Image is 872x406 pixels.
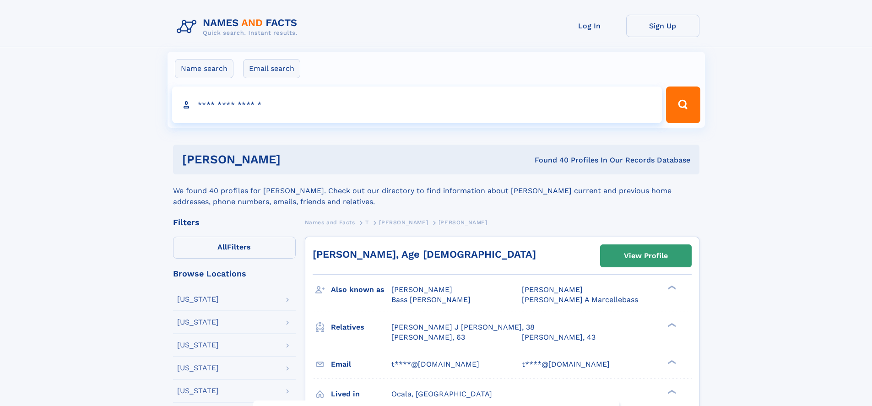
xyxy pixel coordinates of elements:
h3: Lived in [331,386,391,402]
div: [US_STATE] [177,319,219,326]
span: T [365,219,369,226]
div: ❯ [666,322,677,328]
span: Ocala, [GEOGRAPHIC_DATA] [391,390,492,398]
span: [PERSON_NAME] [439,219,487,226]
span: [PERSON_NAME] [391,285,452,294]
div: We found 40 profiles for [PERSON_NAME]. Check out our directory to find information about [PERSON... [173,174,699,207]
div: [US_STATE] [177,341,219,349]
span: [PERSON_NAME] [379,219,428,226]
label: Filters [173,237,296,259]
div: ❯ [666,389,677,395]
button: Search Button [666,87,700,123]
a: Sign Up [626,15,699,37]
div: Filters [173,218,296,227]
span: [PERSON_NAME] A Marcellebass [522,295,638,304]
h3: Relatives [331,319,391,335]
a: [PERSON_NAME] [379,217,428,228]
a: [PERSON_NAME] J [PERSON_NAME], 38 [391,322,535,332]
a: T [365,217,369,228]
h3: Email [331,357,391,372]
div: [US_STATE] [177,387,219,395]
a: Log In [553,15,626,37]
span: All [217,243,227,251]
div: View Profile [624,245,668,266]
label: Name search [175,59,233,78]
div: [US_STATE] [177,296,219,303]
a: [PERSON_NAME], Age [DEMOGRAPHIC_DATA] [313,249,536,260]
span: [PERSON_NAME] [522,285,583,294]
a: [PERSON_NAME], 63 [391,332,465,342]
img: Logo Names and Facts [173,15,305,39]
input: search input [172,87,662,123]
div: ❯ [666,285,677,291]
a: Names and Facts [305,217,355,228]
div: Browse Locations [173,270,296,278]
div: ❯ [666,359,677,365]
h1: [PERSON_NAME] [182,154,408,165]
div: Found 40 Profiles In Our Records Database [407,155,690,165]
h3: Also known as [331,282,391,298]
a: [PERSON_NAME], 43 [522,332,596,342]
span: Bass [PERSON_NAME] [391,295,471,304]
div: [US_STATE] [177,364,219,372]
label: Email search [243,59,300,78]
a: View Profile [601,245,691,267]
